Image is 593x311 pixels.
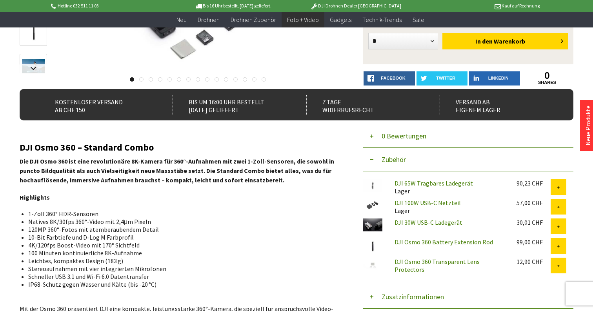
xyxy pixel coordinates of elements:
img: DJI 30W USB-C Ladegerät [363,218,382,231]
a: Technik-Trends [357,12,407,28]
li: Schneller USB 3.1 und Wi-Fi 6.0 Datentransfer [28,273,335,280]
button: Zusatzinformationen [363,285,573,309]
div: 99,00 CHF [517,238,551,246]
span: Technik-Trends [362,16,402,24]
button: Zubehör [363,148,573,171]
button: In den Warenkorb [442,33,568,49]
a: twitter [417,71,467,85]
a: Foto + Video [282,12,324,28]
li: 10-Bit Farbtiefe und D-Log M Farbprofil [28,233,335,241]
div: Versand ab eigenem Lager [440,95,557,115]
a: DJI 30W USB-C Ladegerät [395,218,462,226]
span: Drohnen Zubehör [231,16,276,24]
a: LinkedIn [469,71,520,85]
li: Natives 8K/30fps 360°-Video mit 2,4μm Pixeln [28,218,335,226]
span: Gadgets [330,16,351,24]
button: 0 Bewertungen [363,124,573,148]
span: In den [475,37,493,45]
span: Neu [176,16,187,24]
a: Sale [407,12,430,28]
p: Bis 16 Uhr bestellt, [DATE] geliefert. [172,1,294,11]
li: Stereoaufnahmen mit vier integrierten Mikrofonen [28,265,335,273]
div: 57,00 CHF [517,199,551,207]
div: Kostenloser Versand ab CHF 150 [39,95,157,115]
strong: Highlights [20,193,50,201]
span: Foto + Video [287,16,319,24]
a: 0 [522,71,573,80]
li: 120MP 360°-Fotos mit atemberaubendem Detail [28,226,335,233]
div: Bis um 16:00 Uhr bestellt [DATE] geliefert [173,95,290,115]
img: DJI Osmo 360 Transparent Lens Protectors [363,258,382,273]
a: DJI 100W USB-C Netzteil [395,199,461,207]
span: LinkedIn [488,76,509,80]
div: 90,23 CHF [517,179,551,187]
a: DJI Osmo 360 Battery Extension Rod [395,238,493,246]
div: 7 Tage Widerrufsrecht [306,95,424,115]
a: Gadgets [324,12,357,28]
a: DJI Osmo 360 Transparent Lens Protectors [395,258,480,273]
a: Neue Produkte [584,105,592,145]
a: Drohnen [192,12,225,28]
img: DJI 65W Tragbares Ladegerät [363,179,382,192]
a: DJI 65W Tragbares Ladegerät [395,179,473,187]
p: Hotline 032 511 11 03 [49,1,172,11]
div: 30,01 CHF [517,218,551,226]
a: Drohnen Zubehör [225,12,282,28]
div: Lager [388,179,510,195]
strong: Die DJI Osmo 360 ist eine revolutionäre 8K-Kamera für 360°-Aufnahmen mit zwei 1-Zoll-Sensoren, di... [20,157,334,184]
span: twitter [436,76,455,80]
div: Lager [388,199,510,215]
span: Drohnen [198,16,220,24]
p: Kauf auf Rechnung [417,1,539,11]
li: IP68-Schutz gegen Wasser und Kälte (bis -20 °C) [28,280,335,288]
li: 1-Zoll 360° HDR-Sensoren [28,210,335,218]
li: Leichtes, kompaktes Design (183 g) [28,257,335,265]
li: 4K/120fps Boost-Video mit 170° Sichtfeld [28,241,335,249]
li: 100 Minuten kontinuierliche 8K-Aufnahme [28,249,335,257]
h2: DJI Osmo 360 – Standard Combo [20,142,341,153]
a: Neu [171,12,192,28]
img: DJI Osmo 360 Battery Extension Rod [363,238,382,253]
span: facebook [381,76,405,80]
a: facebook [364,71,415,85]
p: DJI Drohnen Dealer [GEOGRAPHIC_DATA] [295,1,417,11]
div: 12,90 CHF [517,258,551,266]
img: DJI 100W USB-C Netzteil [363,199,382,212]
a: shares [522,80,573,85]
span: Sale [413,16,424,24]
span: Warenkorb [494,37,525,45]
